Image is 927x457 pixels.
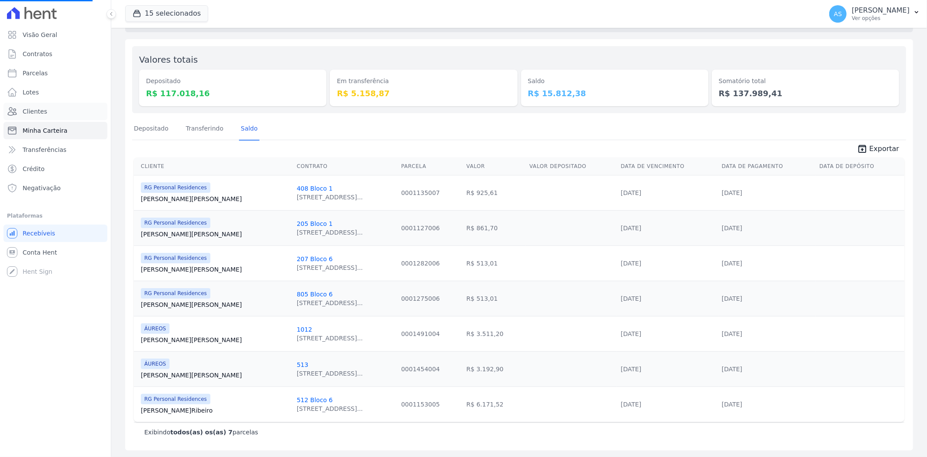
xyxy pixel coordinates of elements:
[526,158,617,175] th: Valor Depositado
[23,184,61,192] span: Negativação
[293,158,398,175] th: Contrato
[239,118,259,141] a: Saldo
[297,334,363,343] div: [STREET_ADDRESS]...
[722,189,742,196] a: [DATE]
[3,160,107,178] a: Crédito
[3,103,107,120] a: Clientes
[141,359,169,369] span: ÁUREOS
[297,291,333,298] a: 805 Bloco 6
[869,144,899,154] span: Exportar
[621,295,641,302] a: [DATE]
[23,30,57,39] span: Visão Geral
[722,330,742,337] a: [DATE]
[621,401,641,408] a: [DATE]
[297,404,363,413] div: [STREET_ADDRESS]...
[852,6,910,15] p: [PERSON_NAME]
[23,145,66,154] span: Transferências
[463,245,526,281] td: R$ 513,01
[401,260,440,267] a: 0001282006
[528,87,701,99] dd: R$ 15.812,38
[621,225,641,232] a: [DATE]
[3,179,107,197] a: Negativação
[857,144,867,154] i: unarchive
[401,295,440,302] a: 0001275006
[3,45,107,63] a: Contratos
[401,330,440,337] a: 0001491004
[463,386,526,422] td: R$ 6.171,52
[621,260,641,267] a: [DATE]
[23,50,52,58] span: Contratos
[621,189,641,196] a: [DATE]
[3,244,107,261] a: Conta Hent
[297,220,333,227] a: 205 Bloco 1
[125,5,208,22] button: 15 selecionados
[23,126,67,135] span: Minha Carteira
[141,182,210,193] span: RG Personal Residences
[621,366,641,373] a: [DATE]
[850,144,906,156] a: unarchive Exportar
[3,26,107,44] a: Visão Geral
[141,406,290,415] a: [PERSON_NAME]Ribeiro
[398,158,463,175] th: Parcela
[822,2,927,26] button: AS [PERSON_NAME] Ver opções
[23,107,47,116] span: Clientes
[297,397,333,403] a: 512 Bloco 6
[132,118,170,141] a: Depositado
[463,210,526,245] td: R$ 861,70
[297,263,363,272] div: [STREET_ADDRESS]...
[184,118,226,141] a: Transferindo
[852,15,910,22] p: Ver opções
[722,366,742,373] a: [DATE]
[718,158,816,175] th: Data de Pagamento
[719,87,892,99] dd: R$ 137.989,41
[463,351,526,386] td: R$ 3.192,90
[463,281,526,316] td: R$ 513,01
[401,189,440,196] a: 0001135007
[463,158,526,175] th: Valor
[141,336,290,344] a: [PERSON_NAME][PERSON_NAME]
[297,255,333,262] a: 207 Bloco 6
[297,361,309,368] a: 513
[23,165,45,173] span: Crédito
[141,230,290,239] a: [PERSON_NAME][PERSON_NAME]
[297,326,312,333] a: 1012
[463,175,526,210] td: R$ 925,61
[134,158,293,175] th: Cliente
[297,369,363,378] div: [STREET_ADDRESS]...
[144,428,258,437] p: Exibindo parcelas
[23,229,55,238] span: Recebíveis
[401,401,440,408] a: 0001153005
[719,77,892,86] dt: Somatório total
[141,371,290,380] a: [PERSON_NAME][PERSON_NAME]
[141,195,290,203] a: [PERSON_NAME][PERSON_NAME]
[23,88,39,97] span: Lotes
[141,323,169,334] span: ÁUREOS
[141,218,210,228] span: RG Personal Residences
[23,248,57,257] span: Conta Hent
[146,77,319,86] dt: Depositado
[722,401,742,408] a: [DATE]
[297,228,363,237] div: [STREET_ADDRESS]...
[297,185,333,192] a: 408 Bloco 1
[337,87,510,99] dd: R$ 5.158,87
[463,316,526,351] td: R$ 3.511,20
[528,77,701,86] dt: Saldo
[146,87,319,99] dd: R$ 117.018,16
[3,225,107,242] a: Recebíveis
[3,84,107,101] a: Lotes
[722,295,742,302] a: [DATE]
[141,288,210,299] span: RG Personal Residences
[3,122,107,139] a: Minha Carteira
[816,158,904,175] th: Data de Depósito
[722,225,742,232] a: [DATE]
[834,11,842,17] span: AS
[401,366,440,373] a: 0001454004
[3,64,107,82] a: Parcelas
[7,211,104,221] div: Plataformas
[23,69,48,77] span: Parcelas
[401,225,440,232] a: 0001127006
[297,299,363,307] div: [STREET_ADDRESS]...
[3,141,107,158] a: Transferências
[141,300,290,309] a: [PERSON_NAME][PERSON_NAME]
[141,394,210,404] span: RG Personal Residences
